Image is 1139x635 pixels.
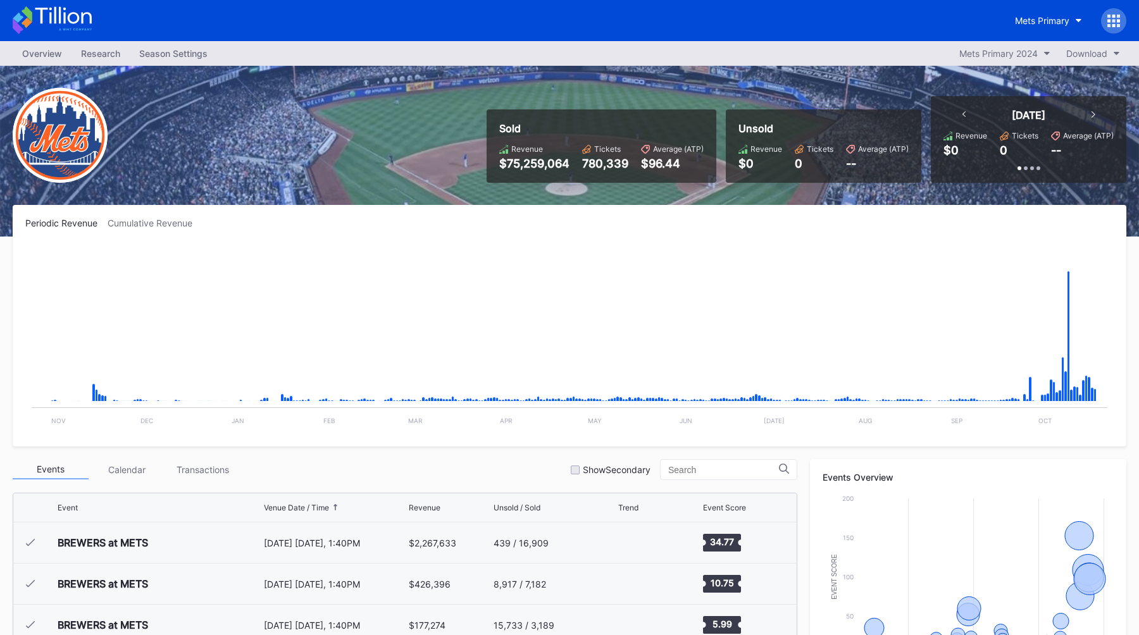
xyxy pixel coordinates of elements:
div: Revenue [511,144,543,154]
div: $75,259,064 [499,157,569,170]
button: Download [1060,45,1126,62]
div: Revenue [955,131,987,140]
div: Average (ATP) [1063,131,1114,140]
div: Unsold / Sold [494,503,540,512]
div: BREWERS at METS [58,619,148,631]
div: [DATE] [1012,109,1045,121]
div: Revenue [409,503,440,512]
div: Venue Date / Time [264,503,329,512]
div: [DATE] [DATE], 1:40PM [264,538,406,548]
svg: Chart title [25,244,1114,434]
text: 10.75 [710,577,733,588]
div: 0 [795,157,833,170]
div: $177,274 [409,620,445,631]
a: Season Settings [130,44,217,63]
div: Tickets [1012,131,1038,140]
div: Transactions [165,460,240,479]
div: [DATE] [DATE], 1:40PM [264,620,406,631]
div: Event Score [703,503,746,512]
text: 5.99 [712,619,731,629]
text: Feb [323,417,335,424]
div: Average (ATP) [858,144,909,154]
div: 439 / 16,909 [494,538,549,548]
div: Event [58,503,78,512]
div: Trend [618,503,638,512]
text: Aug [859,417,872,424]
text: Apr [500,417,513,424]
div: Unsold [738,122,909,135]
a: Research [72,44,130,63]
div: Show Secondary [583,464,650,475]
text: 100 [843,573,854,581]
div: Events Overview [823,472,1114,483]
div: Mets Primary 2024 [959,48,1038,59]
a: Overview [13,44,72,63]
button: Mets Primary 2024 [953,45,1057,62]
text: Jan [232,417,244,424]
text: Event Score [831,554,838,600]
div: Sold [499,122,704,135]
svg: Chart title [618,527,656,558]
text: 34.77 [710,536,734,547]
text: Jun [680,417,692,424]
text: Oct [1038,417,1052,424]
text: Sep [951,417,962,424]
text: 50 [846,612,854,620]
div: 8,917 / 7,182 [494,579,546,589]
div: BREWERS at METS [58,536,148,549]
svg: Chart title [618,568,656,600]
input: Search [668,465,779,475]
div: Revenue [750,144,782,154]
div: Tickets [594,144,621,154]
text: 200 [842,495,854,502]
div: $0 [943,144,959,157]
div: 15,733 / 3,189 [494,620,554,631]
div: Download [1066,48,1107,59]
button: Mets Primary [1005,9,1092,32]
text: 150 [843,534,854,541]
div: 0 [1000,144,1007,157]
text: May [588,417,602,424]
div: Events [13,460,89,479]
div: BREWERS at METS [58,577,148,590]
text: [DATE] [764,417,785,424]
text: Mar [408,417,423,424]
div: Cumulative Revenue [108,218,202,228]
div: 780,339 [582,157,628,170]
div: [DATE] [DATE], 1:40PM [264,579,406,589]
div: Calendar [89,460,165,479]
div: $0 [738,157,782,170]
div: Average (ATP) [653,144,704,154]
img: New-York-Mets-Transparent.png [13,88,108,183]
div: -- [846,157,909,170]
text: Nov [51,417,66,424]
div: $96.44 [641,157,704,170]
div: -- [1051,144,1061,157]
div: Mets Primary [1015,15,1069,26]
text: Dec [140,417,153,424]
div: $426,396 [409,579,451,589]
div: Periodic Revenue [25,218,108,228]
div: Tickets [807,144,833,154]
div: $2,267,633 [409,538,456,548]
